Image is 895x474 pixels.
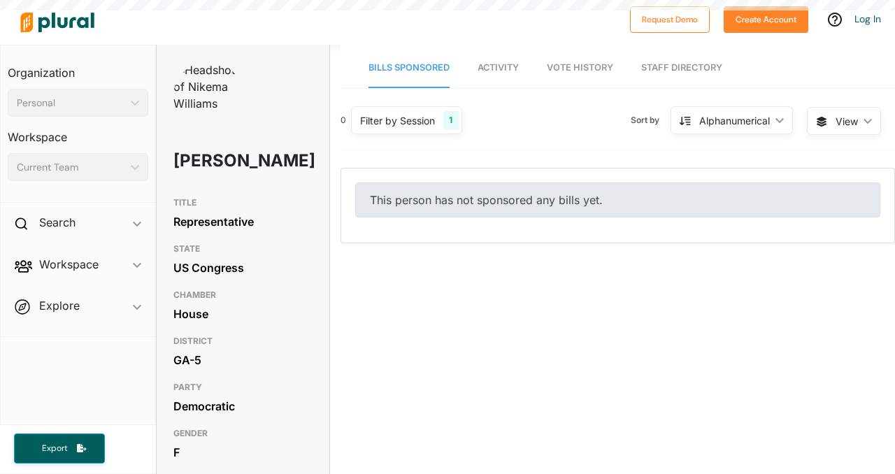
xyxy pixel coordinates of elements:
a: Staff Directory [641,48,722,88]
div: 1 [443,111,458,129]
span: View [836,114,858,129]
div: Personal [17,96,125,110]
h3: Workspace [8,117,148,148]
div: Alphanumerical [699,113,770,128]
a: Create Account [724,11,808,26]
span: Sort by [631,114,671,127]
h2: Search [39,215,76,230]
a: Bills Sponsored [368,48,450,88]
a: Vote History [547,48,613,88]
h3: CHAMBER [173,287,313,303]
div: House [173,303,313,324]
div: F [173,442,313,463]
a: Request Demo [630,11,710,26]
div: 0 [341,114,346,127]
span: Bills Sponsored [368,62,450,73]
h3: DISTRICT [173,333,313,350]
h3: TITLE [173,194,313,211]
h3: Organization [8,52,148,83]
h1: [PERSON_NAME] [173,140,257,182]
div: This person has not sponsored any bills yet. [355,182,880,217]
div: Representative [173,211,313,232]
div: Current Team [17,160,125,175]
h3: GENDER [173,425,313,442]
span: Activity [478,62,519,73]
div: GA-5 [173,350,313,371]
div: Democratic [173,396,313,417]
button: Export [14,433,105,464]
span: Export [32,443,77,454]
a: Activity [478,48,519,88]
button: Create Account [724,6,808,33]
button: Request Demo [630,6,710,33]
img: Headshot of Nikema Williams [173,62,243,112]
a: Log In [854,13,881,25]
div: Filter by Session [360,113,435,128]
span: Vote History [547,62,613,73]
h3: STATE [173,240,313,257]
h3: PARTY [173,379,313,396]
div: US Congress [173,257,313,278]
